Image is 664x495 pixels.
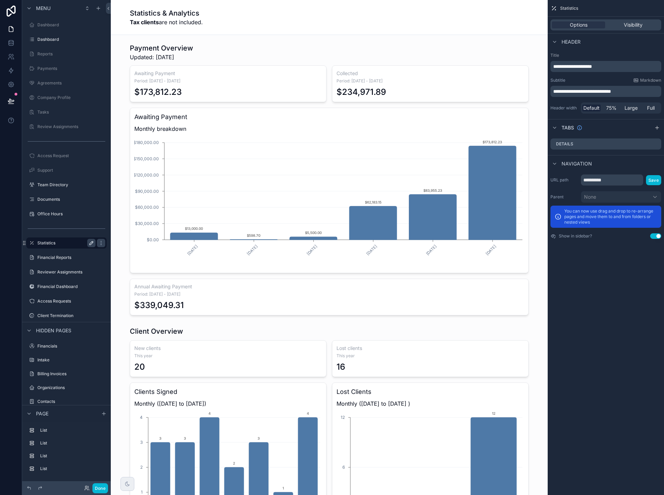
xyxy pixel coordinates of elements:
[22,422,111,481] div: scrollable content
[564,208,657,225] p: You can now use drag and drop to re-arrange pages and move them to and from folders or nested views
[37,255,105,260] label: Financial Reports
[37,313,105,318] label: Client Termination
[130,8,203,18] h1: Statistics & Analytics
[37,168,105,173] label: Support
[37,357,105,363] label: Intake
[37,211,105,217] label: Office Hours
[581,191,661,203] button: None
[646,175,661,185] button: Save
[26,281,107,292] a: Financial Dashboard
[26,310,107,321] a: Client Termination
[40,440,104,446] label: List
[26,34,107,45] a: Dashboard
[26,267,107,278] a: Reviewer Assignments
[26,121,107,132] a: Review Assignments
[26,179,107,190] a: Team Directory
[37,51,105,57] label: Reports
[26,92,107,103] a: Company Profile
[562,124,574,131] span: Tabs
[624,21,643,28] span: Visibility
[26,382,107,393] a: Organizations
[40,427,104,433] label: List
[37,22,105,28] label: Dashboard
[584,193,596,200] span: None
[37,66,105,71] label: Payments
[37,269,105,275] label: Reviewer Assignments
[37,80,105,86] label: Agreements
[36,5,51,12] span: Menu
[556,141,573,147] label: Details
[26,48,107,60] a: Reports
[26,354,107,366] a: Intake
[26,396,107,407] a: Contacts
[37,399,105,404] label: Contacts
[26,194,107,205] a: Documents
[550,177,578,183] label: URL path
[26,341,107,352] a: Financials
[130,18,203,26] span: are not included.
[26,252,107,263] a: Financial Reports
[559,233,592,239] label: Show in sidebar?
[26,165,107,176] a: Support
[550,194,578,200] label: Parent
[647,105,655,111] span: Full
[550,61,661,72] div: scrollable content
[37,343,105,349] label: Financials
[37,240,93,246] label: Statistics
[640,78,661,83] span: Markdown
[26,78,107,89] a: Agreements
[26,208,107,219] a: Office Hours
[26,368,107,379] a: Billing Invoices
[570,21,587,28] span: Options
[130,19,159,26] strong: Tax clients
[26,237,107,249] a: Statistics
[550,53,661,58] label: Title
[562,38,581,45] span: Header
[633,78,661,83] a: Markdown
[37,153,105,159] label: Access Request
[37,182,105,188] label: Team Directory
[36,410,48,417] span: Page
[37,109,105,115] label: Tasks
[550,78,565,83] label: Subtitle
[560,6,578,11] span: Statistics
[37,284,105,289] label: Financial Dashboard
[36,327,71,334] span: Hidden pages
[625,105,638,111] span: Large
[26,63,107,74] a: Payments
[550,105,578,111] label: Header width
[37,95,105,100] label: Company Profile
[562,160,592,167] span: Navigation
[37,124,105,129] label: Review Assignments
[550,86,661,97] div: scrollable content
[606,105,617,111] span: 75%
[37,371,105,377] label: Billing Invoices
[583,105,600,111] span: Default
[26,296,107,307] a: Access Requests
[92,483,108,493] button: Done
[37,197,105,202] label: Documents
[26,150,107,161] a: Access Request
[37,385,105,390] label: Organizations
[26,19,107,30] a: Dashboard
[26,107,107,118] a: Tasks
[40,466,104,471] label: List
[37,37,105,42] label: Dashboard
[37,298,105,304] label: Access Requests
[40,453,104,459] label: List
